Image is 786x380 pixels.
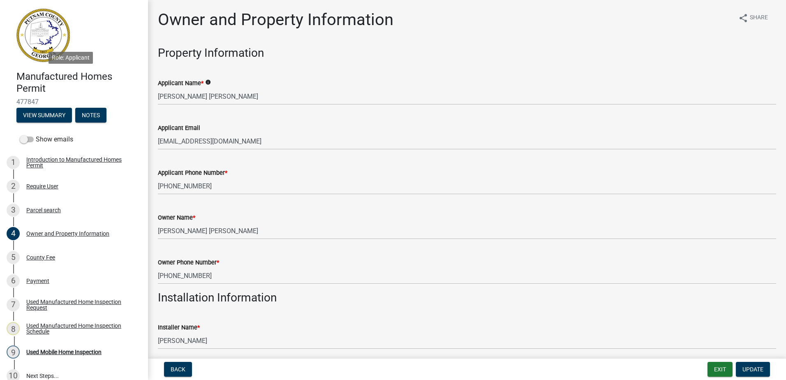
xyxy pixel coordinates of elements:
button: Notes [75,108,106,123]
h4: Manufactured Homes Permit [16,71,141,95]
div: 1 [7,156,20,169]
div: Parcel search [26,207,61,213]
span: Back [171,366,185,373]
button: View Summary [16,108,72,123]
wm-modal-confirm: Summary [16,112,72,119]
button: shareShare [732,10,774,26]
label: Owner Phone Number [158,260,219,266]
div: 9 [7,345,20,359]
div: Used Mobile Home Inspection [26,349,102,355]
div: 8 [7,322,20,335]
label: Applicant Phone Number [158,170,227,176]
span: 477847 [16,98,132,106]
label: Owner Name [158,215,195,221]
h3: Installation Information [158,291,776,305]
div: County Fee [26,255,55,260]
div: 4 [7,227,20,240]
div: Payment [26,278,49,284]
i: share [738,13,748,23]
button: Back [164,362,192,377]
div: 7 [7,298,20,311]
label: Applicant Email [158,125,200,131]
div: 5 [7,251,20,264]
span: Update [742,366,763,373]
i: info [205,79,211,85]
div: Introduction to Manufactured Homes Permit [26,157,135,168]
img: Putnam County, Georgia [16,9,70,62]
div: Require User [26,183,58,189]
label: Installer Name [158,325,200,331]
span: Share [750,13,768,23]
h1: Owner and Property Information [158,10,393,30]
div: 6 [7,274,20,287]
button: Update [736,362,770,377]
button: Exit [707,362,733,377]
div: Used Manufactured Home Inspection Schedule [26,323,135,334]
label: Show emails [20,134,73,144]
wm-modal-confirm: Notes [75,112,106,119]
div: 3 [7,204,20,217]
label: Applicant Name [158,81,203,86]
h3: Property Information [158,46,776,60]
div: Role: Applicant [49,52,93,64]
div: Used Manufactured Home Inspection Request [26,299,135,310]
div: 2 [7,180,20,193]
div: Owner and Property Information [26,231,109,236]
